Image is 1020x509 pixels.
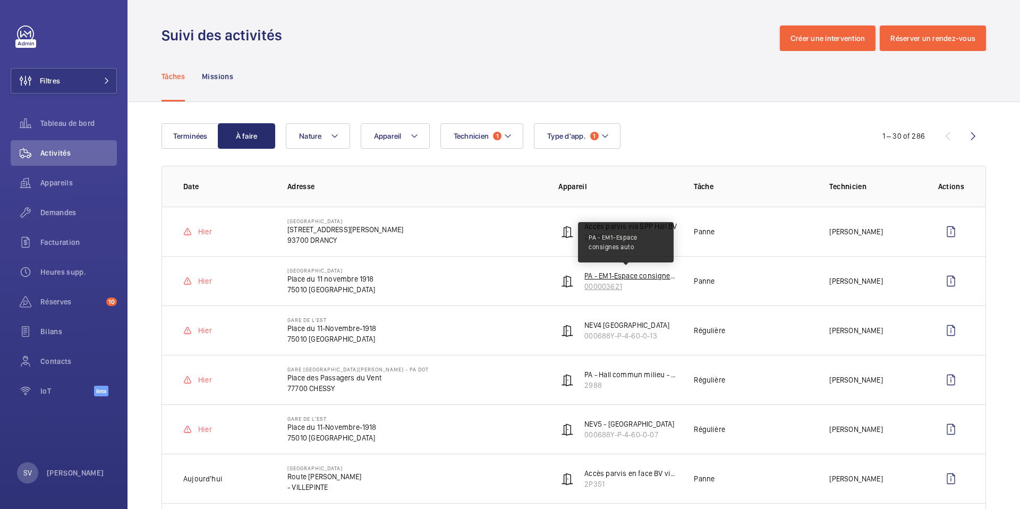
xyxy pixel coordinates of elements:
p: NEV4 [GEOGRAPHIC_DATA] [584,320,669,330]
button: Type d'app.1 [534,123,620,149]
p: Adresse [287,181,541,192]
span: Demandes [40,207,117,218]
button: Terminées [161,123,219,149]
span: Type d'app. [547,132,586,140]
img: automatic_door.svg [561,423,574,436]
p: Hier [198,375,212,385]
span: 10 [106,298,117,306]
p: Aujourd'hui [183,473,223,484]
p: Panne [694,473,715,484]
span: Contacts [40,356,117,367]
p: [STREET_ADDRESS][PERSON_NAME] [287,224,403,235]
p: Panne [694,276,715,286]
p: [GEOGRAPHIC_DATA] [287,218,403,224]
p: Régulière [694,424,725,435]
span: 1 [590,132,599,140]
p: PA - EM1-Espace consignes auto [584,270,677,281]
p: 000688Y-P-4-60-0-13 [584,330,669,341]
p: Régulière [694,375,725,385]
span: Heures supp. [40,267,117,277]
p: NEV5 - [GEOGRAPHIC_DATA] [584,419,674,429]
span: IoT [40,386,94,396]
p: [GEOGRAPHIC_DATA] [287,267,375,274]
p: Accès parvis via SPP Hall BV [584,221,677,232]
p: Gare de l'Est [287,415,377,422]
p: - VILLEPINTE [287,482,361,493]
span: Beta [94,386,108,396]
p: Place du 11-Novembre-1918 [287,323,377,334]
p: Place des Passagers du Vent [287,372,429,383]
p: Gare [GEOGRAPHIC_DATA][PERSON_NAME] - PA DOT [287,366,429,372]
img: automatic_door.svg [561,374,574,386]
p: 75010 [GEOGRAPHIC_DATA] [287,334,377,344]
p: Accès parvis en face BV via SPP [584,468,677,479]
img: automatic_door.svg [561,225,574,238]
h1: Suivi des activités [161,26,288,45]
p: 000688Y-P-4-60-0-07 [584,429,674,440]
span: Technicien [454,132,489,140]
p: Technicien [829,181,921,192]
span: 1 [493,132,501,140]
span: Bilans [40,326,117,337]
p: Gare de l'Est [287,317,377,323]
p: Panne [694,226,715,237]
p: [PERSON_NAME] [829,276,882,286]
p: 75010 [GEOGRAPHIC_DATA] [287,432,377,443]
p: [PERSON_NAME] [829,424,882,435]
div: 1 – 30 of 286 [882,131,925,141]
span: Tableau de bord [40,118,117,129]
p: Hier [198,325,212,336]
p: PA - EM1-Espace consignes auto [589,233,663,252]
p: Place du 11 novembre 1918 [287,274,375,284]
p: Place du 11-Novembre-1918 [287,422,377,432]
p: [GEOGRAPHIC_DATA] [287,465,361,471]
button: Filtres [11,68,117,94]
span: Appareils [40,177,117,188]
img: automatic_door.svg [561,324,574,337]
span: Filtres [40,75,60,86]
p: Missions [202,71,233,82]
p: PA - Hall commun milieu - 008547K-P-2-94-0-16 [584,369,677,380]
button: À faire [218,123,275,149]
span: Appareil [374,132,402,140]
p: [PERSON_NAME] [829,325,882,336]
p: Régulière [694,325,725,336]
button: Réserver un rendez-vous [880,26,986,51]
p: [PERSON_NAME] [829,375,882,385]
p: [PERSON_NAME] [829,473,882,484]
p: 93700 DRANCY [287,235,403,245]
p: SV [23,468,32,478]
button: Appareil [361,123,430,149]
button: Technicien1 [440,123,524,149]
p: Tâche [694,181,812,192]
button: Nature [286,123,350,149]
span: Activités [40,148,117,158]
span: Facturation [40,237,117,248]
p: 2988 [584,380,677,391]
img: automatic_door.svg [561,472,574,485]
p: Tâches [161,71,185,82]
p: Actions [938,181,964,192]
p: Hier [198,424,212,435]
p: Route [PERSON_NAME] [287,471,361,482]
p: Hier [198,226,212,237]
p: Hier [198,276,212,286]
p: 75010 [GEOGRAPHIC_DATA] [287,284,375,295]
p: 77700 CHESSY [287,383,429,394]
span: Réserves [40,296,102,307]
button: Créer une intervention [780,26,876,51]
p: Appareil [558,181,677,192]
p: 2P351 [584,479,677,489]
p: [PERSON_NAME] [47,468,104,478]
span: Nature [299,132,322,140]
p: 000003621 [584,281,677,292]
p: [PERSON_NAME] [829,226,882,237]
img: automatic_door.svg [561,275,574,287]
p: Date [183,181,270,192]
